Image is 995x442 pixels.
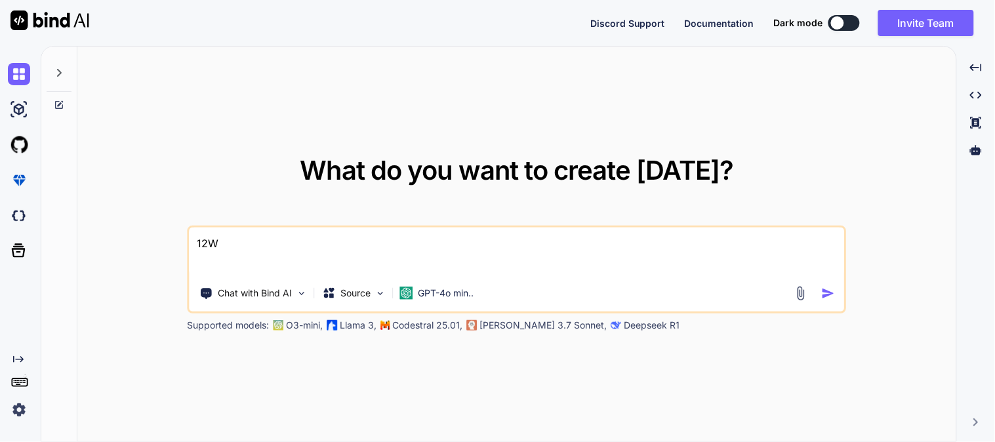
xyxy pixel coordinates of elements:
[375,288,386,299] img: Pick Models
[340,319,377,332] p: Llama 3,
[381,321,390,330] img: Mistral-AI
[590,16,665,30] button: Discord Support
[794,286,809,301] img: attachment
[190,228,845,276] textarea: 12W
[8,205,30,227] img: darkCloudIdeIcon
[8,98,30,121] img: ai-studio
[400,287,413,300] img: GPT-4o mini
[878,10,974,36] button: Invite Team
[218,287,293,300] p: Chat with Bind AI
[611,320,622,331] img: claude
[774,16,823,30] span: Dark mode
[393,319,463,332] p: Codestral 25.01,
[8,169,30,191] img: premium
[10,10,89,30] img: Bind AI
[327,320,338,331] img: Llama2
[300,154,734,186] span: What do you want to create [DATE]?
[480,319,607,332] p: [PERSON_NAME] 3.7 Sonnet,
[8,63,30,85] img: chat
[341,287,371,300] p: Source
[287,319,323,332] p: O3-mini,
[8,399,30,421] img: settings
[8,134,30,156] img: githubLight
[467,320,477,331] img: claude
[418,287,474,300] p: GPT-4o min..
[685,16,754,30] button: Documentation
[188,319,270,332] p: Supported models:
[822,287,836,300] img: icon
[296,288,308,299] img: Pick Tools
[685,18,754,29] span: Documentation
[590,18,665,29] span: Discord Support
[274,320,284,331] img: GPT-4
[624,319,680,332] p: Deepseek R1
